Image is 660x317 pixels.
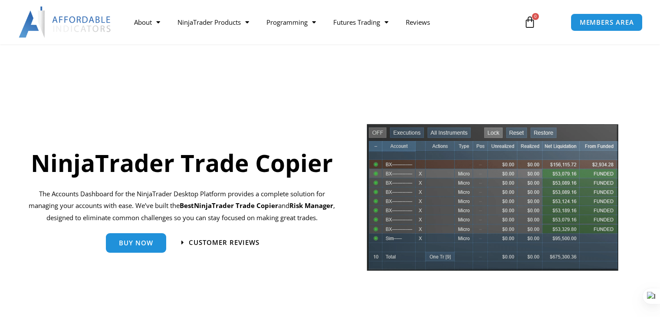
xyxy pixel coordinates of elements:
a: Reviews [397,12,439,32]
span: Customer Reviews [189,239,259,246]
a: Programming [258,12,325,32]
a: 0 [511,10,549,35]
h1: NinjaTrader Trade Copier [24,146,340,179]
img: LogoAI | Affordable Indicators – NinjaTrader [19,7,112,38]
a: Buy Now [106,233,166,253]
b: Best [180,201,194,210]
span: 0 [532,13,539,20]
p: The Accounts Dashboard for the NinjaTrader Desktop Platform provides a complete solution for mana... [24,188,340,225]
span: MEMBERS AREA [580,19,634,26]
a: Futures Trading [325,12,397,32]
strong: Risk Manager [289,201,333,210]
a: About [125,12,169,32]
img: tradecopier | Affordable Indicators – NinjaTrader [366,123,619,278]
nav: Menu [125,12,515,32]
a: NinjaTrader Products [169,12,258,32]
a: Customer Reviews [181,239,259,246]
span: Buy Now [119,240,153,246]
a: MEMBERS AREA [571,13,643,31]
strong: NinjaTrader Trade Copier [194,201,278,210]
